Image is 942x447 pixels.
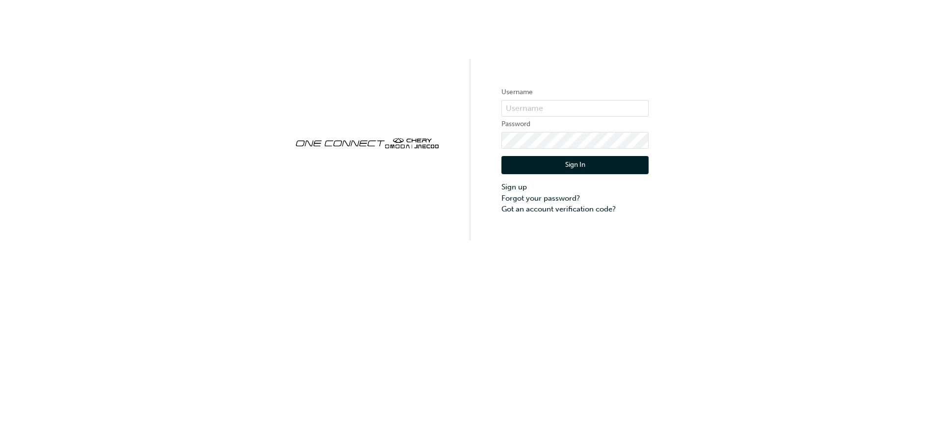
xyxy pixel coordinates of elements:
[293,130,441,155] img: oneconnect
[501,118,649,130] label: Password
[501,204,649,215] a: Got an account verification code?
[501,86,649,98] label: Username
[501,100,649,117] input: Username
[501,193,649,204] a: Forgot your password?
[501,182,649,193] a: Sign up
[501,156,649,175] button: Sign In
